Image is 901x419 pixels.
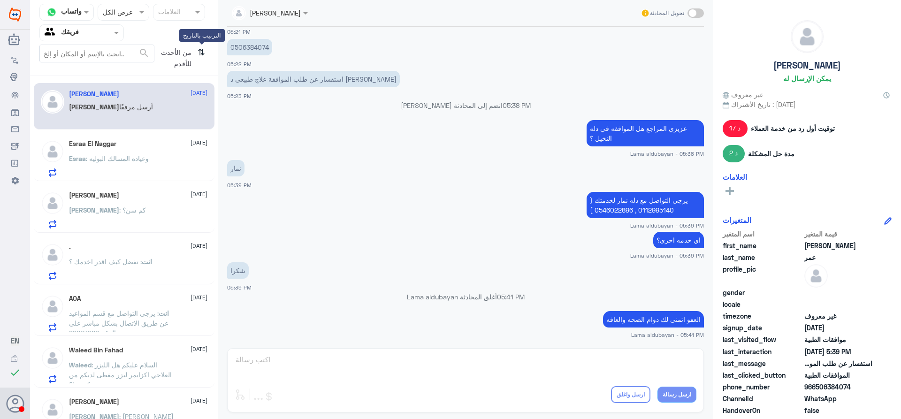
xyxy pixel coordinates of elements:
img: defaultAdmin.png [41,191,64,215]
h5: Anas [69,398,119,406]
span: 05:39 PM [227,182,252,188]
span: EN [11,336,19,345]
span: : وعياده المسالك البوليه [86,154,149,162]
span: [PERSON_NAME] [69,103,119,111]
img: defaultAdmin.png [41,346,64,370]
span: 05:22 PM [227,61,252,67]
span: تحويل المحادثة [650,9,684,17]
span: [DATE] [191,89,207,97]
span: موافقات الطبية [804,335,872,344]
h5: [PERSON_NAME] [773,60,841,71]
span: استفسار عن طلب الموافقة علاج طبيعى د احمد القطان [804,358,872,368]
span: null [804,288,872,297]
span: قيمة المتغير [804,229,872,239]
img: defaultAdmin.png [41,243,64,267]
h5: . [69,243,71,251]
img: Widebot Logo [9,7,21,22]
span: phone_number [723,382,802,392]
span: مدة حل المشكلة [748,149,794,159]
h5: أحمد عمر [69,90,119,98]
span: timezone [723,311,802,321]
img: defaultAdmin.png [791,21,823,53]
span: 966506384074 [804,382,872,392]
span: last_name [723,252,802,262]
p: 6/9/2025, 5:39 PM [587,192,704,218]
span: 05:39 PM [227,284,252,290]
span: غير معروف [804,311,872,321]
span: غير معروف [723,90,763,99]
span: Lama aldubayan - 05:38 PM [630,150,704,158]
span: Lama aldubayan - 05:39 PM [630,251,704,259]
span: 17 د [723,120,748,137]
img: defaultAdmin.png [41,295,64,318]
span: عمر [804,252,872,262]
p: 6/9/2025, 5:39 PM [227,262,249,279]
span: من الأحدث للأقدم [154,45,194,72]
i: check [9,367,21,378]
span: 2025-09-06T14:39:57.1449852Z [804,347,872,357]
span: 2 د [723,145,745,162]
span: [DATE] [191,396,207,405]
span: gender [723,288,802,297]
span: أرسل مرفقًا [119,103,153,111]
span: [DATE] [191,190,207,198]
span: 05:41 PM [497,293,525,301]
img: defaultAdmin.png [41,140,64,163]
p: 6/9/2025, 5:38 PM [587,120,704,146]
i: ⇅ [198,45,205,69]
span: last_clicked_button [723,370,802,380]
img: yourTeam.svg [45,26,59,40]
button: ارسل رسالة [657,387,696,403]
span: Waleed [69,361,92,369]
h6: المتغيرات [723,216,751,224]
span: false [804,405,872,415]
span: 05:23 PM [227,93,252,99]
span: 05:21 PM [227,29,251,35]
span: profile_pic [723,264,802,286]
p: [PERSON_NAME] انضم إلى المحادثة [227,100,704,110]
p: 6/9/2025, 5:23 PM [227,71,400,87]
h5: AOA [69,295,81,303]
span: [DATE] [191,345,207,353]
span: : السلام عليكم هل الليزر العلاجي اكزايمر ليزر مغطى لديكم من شركة بوبا؟ [69,361,172,389]
button: الصورة الشخصية [6,395,24,412]
span: [PERSON_NAME] [69,206,119,214]
button: ارسل واغلق [611,386,650,403]
span: locale [723,299,802,309]
span: [DATE] [191,293,207,302]
span: أحمد [804,241,872,251]
span: 05:38 PM [503,101,531,109]
span: last_message [723,358,802,368]
div: العلامات [157,7,181,19]
span: search [138,47,150,59]
h6: يمكن الإرسال له [783,74,831,83]
span: : كم سن؟ [119,206,146,214]
h6: العلامات [723,173,747,181]
span: Lama aldubayan - 05:39 PM [630,221,704,229]
span: last_visited_flow [723,335,802,344]
span: تاريخ الأشتراك : [DATE] [723,99,892,109]
span: : يرجى التواصل مع قسم المواعيد عن طريق الاتصال بشكل مباشر على الرقم 92001222 [69,309,168,337]
span: signup_date [723,323,802,333]
img: whatsapp.png [45,5,59,19]
h5: Abdullah Alsaedi [69,191,119,199]
input: ابحث بالإسم أو المكان أو إلخ.. [40,45,154,62]
span: 2025-09-02T07:28:47.991Z [804,323,872,333]
span: HandoverOn [723,405,802,415]
span: 2 [804,394,872,404]
span: الموافقات الطبية [804,370,872,380]
button: EN [11,336,19,346]
span: توقيت أول رد من خدمة العملاء [751,123,835,133]
span: انت [142,258,152,266]
p: 6/9/2025, 5:41 PM [603,311,704,328]
span: اسم المتغير [723,229,802,239]
span: Lama aldubayan - 05:41 PM [631,331,704,339]
span: [DATE] [191,242,207,250]
p: 6/9/2025, 5:39 PM [653,232,704,248]
p: 6/9/2025, 5:39 PM [227,160,244,176]
p: Lama aldubayan أغلق المحادثة [227,292,704,302]
img: defaultAdmin.png [804,264,828,288]
span: : تفضل كيف اقدر اخدمك ؟ [69,258,142,266]
img: defaultAdmin.png [41,90,64,114]
span: ChannelId [723,394,802,404]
